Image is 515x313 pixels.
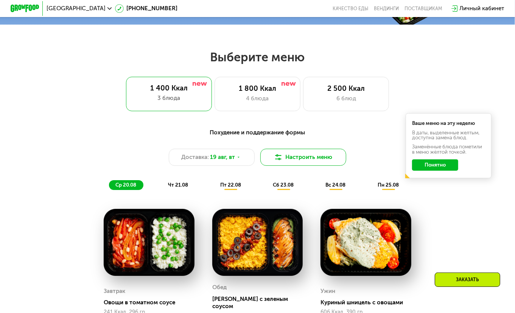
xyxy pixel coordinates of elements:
[460,4,504,13] div: Личный кабинет
[210,153,235,162] span: 19 авг, вт
[405,6,442,11] div: поставщикам
[222,84,293,93] div: 1 800 Ккал
[412,121,485,126] div: Ваше меню на эту неделю
[212,282,227,293] div: Обед
[333,6,368,11] a: Качество еды
[104,286,125,296] div: Завтрак
[222,94,293,103] div: 4 блюда
[133,84,205,93] div: 1 400 Ккал
[321,299,417,306] div: Куриный шницель с овощами
[435,273,500,287] div: Заказать
[23,50,492,65] h2: Выберите меню
[115,182,136,188] span: ср 20.08
[311,84,381,93] div: 2 500 Ккал
[378,182,399,188] span: пн 25.08
[212,296,309,310] div: [PERSON_NAME] с зеленым соусом
[220,182,241,188] span: пт 22.08
[412,159,458,171] button: Понятно
[133,94,205,103] div: 3 блюда
[412,144,485,154] div: Заменённые блюда пометили в меню жёлтой точкой.
[260,149,346,166] button: Настроить меню
[46,128,469,137] div: Похудение и поддержание формы
[273,182,294,188] span: сб 23.08
[47,6,106,11] span: [GEOGRAPHIC_DATA]
[168,182,188,188] span: чт 21.08
[115,4,177,13] a: [PHONE_NUMBER]
[104,299,200,306] div: Овощи в томатном соусе
[412,130,485,140] div: В даты, выделенные желтым, доступна замена блюд.
[326,182,346,188] span: вс 24.08
[374,6,399,11] a: Вендинги
[311,94,381,103] div: 6 блюд
[321,286,335,296] div: Ужин
[181,153,209,162] span: Доставка:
